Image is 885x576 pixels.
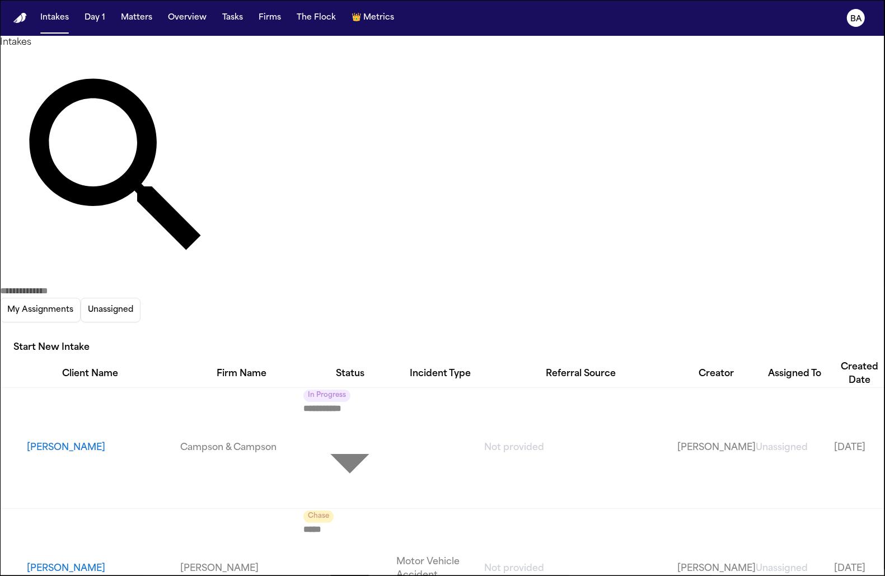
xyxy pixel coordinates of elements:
button: Day 1 [80,8,110,28]
span: Not provided [484,564,544,573]
button: Matters [116,8,157,28]
a: View details for Martha Chairez [834,562,885,575]
div: Update intake status [303,388,396,508]
div: Status [303,367,396,381]
div: Firm Name [180,367,304,381]
a: View details for Martha Chairez [756,562,834,575]
button: crownMetrics [347,8,399,28]
button: Intakes [36,8,73,28]
span: Unassigned [756,564,808,573]
div: Referral Source [484,367,677,381]
a: View details for Justin Cordero [180,441,304,455]
a: Home [13,13,27,24]
a: View details for Martha Chairez [484,562,677,575]
div: Assigned To [756,367,834,381]
button: Unassigned [81,298,141,322]
span: Unassigned [756,443,808,452]
button: View details for Justin Cordero [27,441,180,455]
button: Tasks [218,8,247,28]
span: Chase [303,511,334,523]
div: Created Date [834,360,885,387]
button: Overview [163,8,211,28]
div: Creator [677,367,756,381]
a: View details for Justin Cordero [484,441,677,455]
button: Firms [254,8,285,28]
span: Not provided [484,443,544,452]
a: View details for Justin Cordero [756,441,834,455]
a: View details for Martha Chairez [677,562,756,575]
span: In Progress [303,390,350,402]
div: Incident Type [396,367,484,381]
a: View details for Justin Cordero [677,441,756,455]
a: View details for Martha Chairez [180,562,304,575]
button: View details for Martha Chairez [27,562,180,575]
img: Finch Logo [13,13,27,24]
button: The Flock [292,8,340,28]
a: View details for Justin Cordero [834,441,885,455]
